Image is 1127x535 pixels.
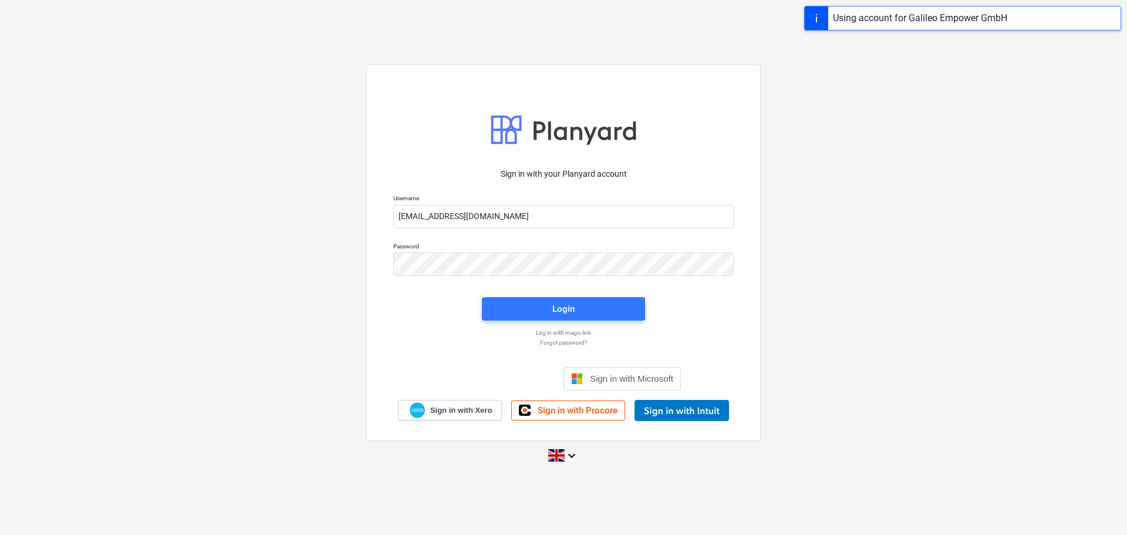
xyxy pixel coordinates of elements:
[410,402,425,418] img: Xero logo
[393,243,734,253] p: Password
[393,194,734,204] p: Username
[430,405,492,416] span: Sign in with Xero
[833,11,1007,25] div: Using account for Galileo Empower GmbH
[565,449,579,463] i: keyboard_arrow_down
[590,374,673,383] span: Sign in with Microsoft
[398,400,502,420] a: Sign in with Xero
[393,205,734,228] input: Username
[511,401,625,420] a: Sign in with Procore
[571,373,583,385] img: Microsoft logo
[393,168,734,180] p: Sign in with your Planyard account
[387,339,740,346] a: Forgot password?
[482,297,645,321] button: Login
[387,329,740,337] a: Log in with magic link
[552,301,575,317] div: Login
[538,405,618,416] span: Sign in with Procore
[440,366,560,392] iframe: Sign in with Google Button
